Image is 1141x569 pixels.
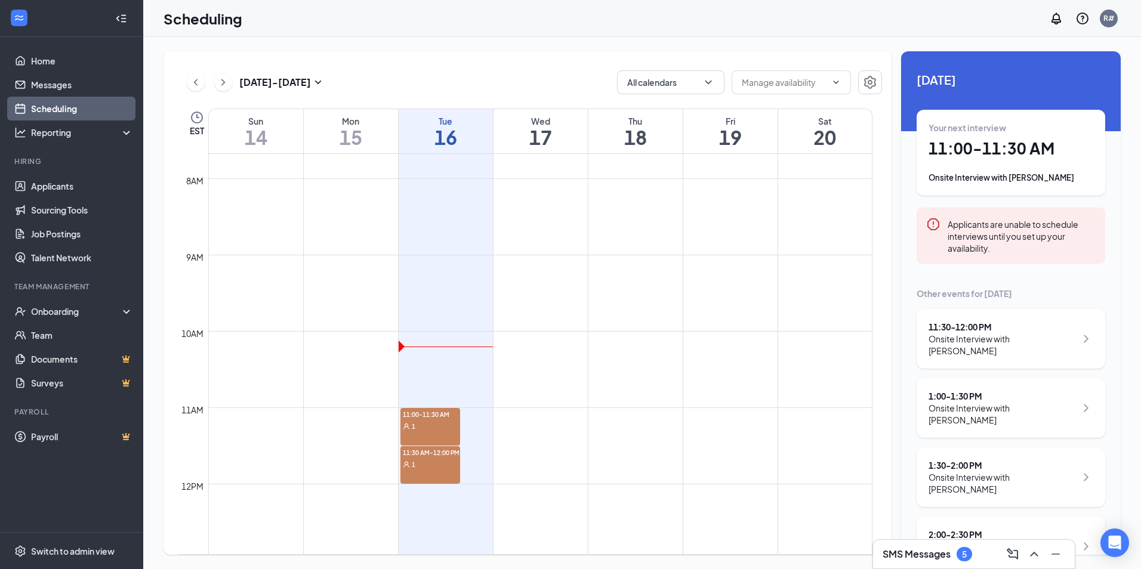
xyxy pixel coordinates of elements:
[929,390,1076,402] div: 1:00 - 1:30 PM
[588,109,683,153] a: September 18, 2025
[31,545,115,557] div: Switch to admin view
[617,70,724,94] button: All calendarsChevronDown
[184,251,206,264] div: 9am
[929,471,1076,495] div: Onsite Interview with [PERSON_NAME]
[217,75,229,89] svg: ChevronRight
[831,78,841,87] svg: ChevronDown
[1025,545,1044,564] button: ChevronUp
[742,76,827,89] input: Manage availability
[948,217,1096,254] div: Applicants are unable to schedule interviews until you set up your availability.
[929,172,1093,184] div: Onsite Interview with [PERSON_NAME]
[14,282,131,292] div: Team Management
[31,323,133,347] a: Team
[929,528,1076,540] div: 2:00 - 2:30 PM
[1100,528,1129,557] div: Open Intercom Messenger
[399,109,493,153] a: September 16, 2025
[190,125,204,137] span: EST
[31,371,133,395] a: SurveysCrown
[1049,11,1063,26] svg: Notifications
[400,446,460,458] span: 11:30 AM-12:00 PM
[214,73,232,91] button: ChevronRight
[184,174,206,187] div: 8am
[883,548,951,561] h3: SMS Messages
[858,70,882,94] button: Settings
[929,138,1093,159] h1: 11:00 - 11:30 AM
[494,115,588,127] div: Wed
[412,422,415,431] span: 1
[494,109,588,153] a: September 17, 2025
[190,75,202,89] svg: ChevronLeft
[929,459,1076,471] div: 1:30 - 2:00 PM
[412,460,415,469] span: 1
[926,217,940,231] svg: Error
[31,126,134,138] div: Reporting
[304,115,398,127] div: Mon
[778,109,872,153] a: September 20, 2025
[14,545,26,557] svg: Settings
[31,198,133,222] a: Sourcing Tools
[399,115,493,127] div: Tue
[304,109,398,153] a: September 15, 2025
[239,76,311,89] h3: [DATE] - [DATE]
[14,126,26,138] svg: Analysis
[917,287,1105,299] div: Other events for [DATE]
[683,109,778,153] a: September 19, 2025
[209,115,303,127] div: Sun
[1079,470,1093,484] svg: ChevronRight
[1003,545,1022,564] button: ComposeMessage
[31,222,133,246] a: Job Postings
[14,305,26,317] svg: UserCheck
[683,127,778,147] h1: 19
[31,425,133,449] a: PayrollCrown
[588,127,683,147] h1: 18
[683,115,778,127] div: Fri
[115,13,127,24] svg: Collapse
[917,70,1105,89] span: [DATE]
[1027,547,1041,561] svg: ChevronUp
[1075,11,1090,26] svg: QuestionInfo
[31,73,133,97] a: Messages
[778,127,872,147] h1: 20
[31,174,133,198] a: Applicants
[1006,547,1020,561] svg: ComposeMessage
[13,12,25,24] svg: WorkstreamLogo
[31,305,123,317] div: Onboarding
[494,127,588,147] h1: 17
[14,156,131,166] div: Hiring
[399,127,493,147] h1: 16
[209,109,303,153] a: September 14, 2025
[1049,547,1063,561] svg: Minimize
[1103,13,1114,23] div: R#
[311,75,325,89] svg: SmallChevronDown
[187,73,205,91] button: ChevronLeft
[179,480,206,493] div: 12pm
[1079,401,1093,415] svg: ChevronRight
[403,461,410,468] svg: User
[164,8,242,29] h1: Scheduling
[179,327,206,340] div: 10am
[1079,539,1093,553] svg: ChevronRight
[702,76,714,88] svg: ChevronDown
[209,127,303,147] h1: 14
[929,333,1076,357] div: Onsite Interview with [PERSON_NAME]
[588,115,683,127] div: Thu
[31,347,133,371] a: DocumentsCrown
[31,49,133,73] a: Home
[31,97,133,120] a: Scheduling
[929,122,1093,134] div: Your next interview
[1079,332,1093,346] svg: ChevronRight
[929,402,1076,426] div: Onsite Interview with [PERSON_NAME]
[403,423,410,430] svg: User
[778,115,872,127] div: Sat
[863,75,877,89] svg: Settings
[304,127,398,147] h1: 15
[962,549,967,559] div: 5
[400,408,460,420] span: 11:00-11:30 AM
[929,321,1076,333] div: 11:30 - 12:00 PM
[190,110,204,125] svg: Clock
[1046,545,1065,564] button: Minimize
[31,246,133,270] a: Talent Network
[179,403,206,416] div: 11am
[14,407,131,417] div: Payroll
